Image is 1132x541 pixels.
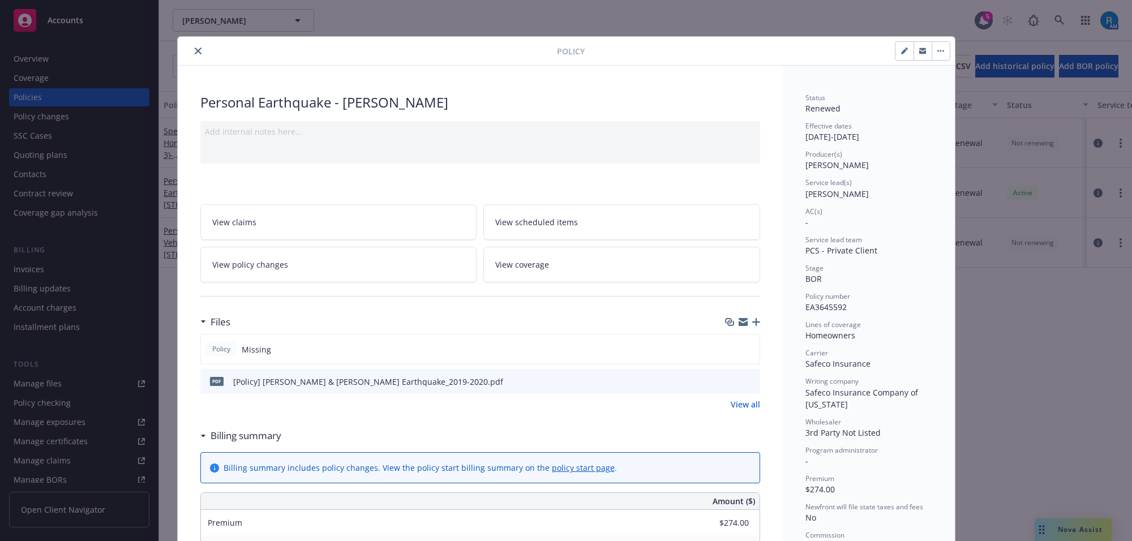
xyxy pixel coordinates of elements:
[805,512,816,523] span: No
[805,427,881,438] span: 3rd Party Not Listed
[211,428,281,443] h3: Billing summary
[557,45,585,57] span: Policy
[224,462,617,474] div: Billing summary includes policy changes. View the policy start billing summary on the .
[212,259,288,270] span: View policy changes
[805,445,878,455] span: Program administrator
[242,344,271,355] span: Missing
[805,329,932,341] div: Homeowners
[483,247,760,282] a: View coverage
[495,216,578,228] span: View scheduled items
[212,216,256,228] span: View claims
[483,204,760,240] a: View scheduled items
[805,103,841,114] span: Renewed
[682,514,756,531] input: 0.00
[805,320,861,329] span: Lines of coverage
[745,376,756,388] button: preview file
[208,517,242,528] span: Premium
[495,259,549,270] span: View coverage
[805,121,852,131] span: Effective dates
[805,235,862,244] span: Service lead team
[805,291,850,301] span: Policy number
[205,126,756,138] div: Add internal notes here...
[200,315,230,329] div: Files
[200,428,281,443] div: Billing summary
[805,387,920,410] span: Safeco Insurance Company of [US_STATE]
[200,93,760,112] div: Personal Earthquake - [PERSON_NAME]
[211,315,230,329] h3: Files
[233,376,503,388] div: [Policy] [PERSON_NAME] & [PERSON_NAME] Earthquake_2019-2020.pdf
[210,344,233,354] span: Policy
[210,377,224,385] span: pdf
[805,245,877,256] span: PCS - Private Client
[552,462,615,473] a: policy start page
[805,358,871,369] span: Safeco Insurance
[713,495,755,507] span: Amount ($)
[731,398,760,410] a: View all
[805,217,808,227] span: -
[805,273,822,284] span: BOR
[805,417,841,427] span: Wholesaler
[805,502,923,512] span: Newfront will file state taxes and fees
[805,178,852,187] span: Service lead(s)
[805,456,808,466] span: -
[200,247,477,282] a: View policy changes
[805,530,844,540] span: Commission
[805,93,825,102] span: Status
[805,263,824,273] span: Stage
[805,160,869,170] span: [PERSON_NAME]
[200,204,477,240] a: View claims
[805,149,842,159] span: Producer(s)
[805,376,859,386] span: Writing company
[805,121,932,143] div: [DATE] - [DATE]
[805,348,828,358] span: Carrier
[805,302,847,312] span: EA3645592
[727,376,736,388] button: download file
[805,474,834,483] span: Premium
[191,44,205,58] button: close
[805,188,869,199] span: [PERSON_NAME]
[805,484,835,495] span: $274.00
[805,207,822,216] span: AC(s)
